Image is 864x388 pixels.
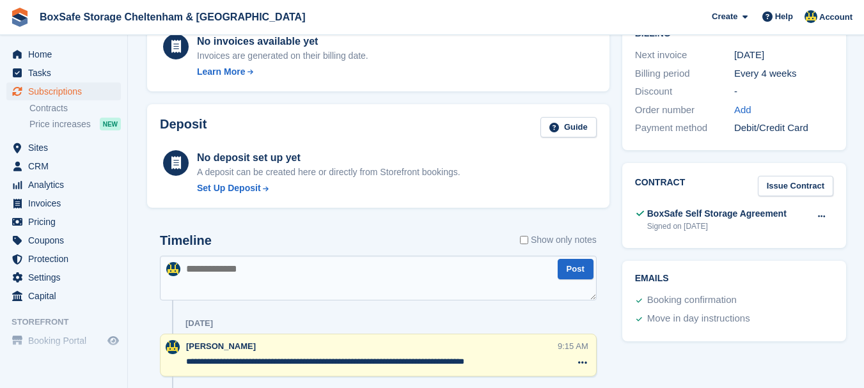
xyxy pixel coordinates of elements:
[6,64,121,82] a: menu
[647,311,750,327] div: Move in day instructions
[197,65,245,79] div: Learn More
[28,157,105,175] span: CRM
[106,333,121,348] a: Preview store
[28,268,105,286] span: Settings
[197,34,368,49] div: No invoices available yet
[558,259,593,280] button: Post
[635,121,734,136] div: Payment method
[28,64,105,82] span: Tasks
[6,213,121,231] a: menu
[6,45,121,63] a: menu
[6,194,121,212] a: menu
[28,250,105,268] span: Protection
[28,287,105,305] span: Capital
[712,10,737,23] span: Create
[29,102,121,114] a: Contracts
[29,117,121,131] a: Price increases NEW
[29,118,91,130] span: Price increases
[6,332,121,350] a: menu
[734,103,751,118] a: Add
[186,341,256,351] span: [PERSON_NAME]
[6,82,121,100] a: menu
[734,48,833,63] div: [DATE]
[6,157,121,175] a: menu
[197,49,368,63] div: Invoices are generated on their billing date.
[635,274,833,284] h2: Emails
[28,82,105,100] span: Subscriptions
[6,287,121,305] a: menu
[734,121,833,136] div: Debit/Credit Card
[6,176,121,194] a: menu
[635,103,734,118] div: Order number
[819,11,852,24] span: Account
[734,84,833,99] div: -
[28,231,105,249] span: Coupons
[12,316,127,329] span: Storefront
[28,332,105,350] span: Booking Portal
[6,250,121,268] a: menu
[520,233,597,247] label: Show only notes
[28,176,105,194] span: Analytics
[805,10,817,23] img: Kim Virabi
[635,66,734,81] div: Billing period
[166,262,180,276] img: Kim Virabi
[197,166,460,179] p: A deposit can be created here or directly from Storefront bookings.
[35,6,310,27] a: BoxSafe Storage Cheltenham & [GEOGRAPHIC_DATA]
[635,176,686,197] h2: Contract
[635,84,734,99] div: Discount
[734,66,833,81] div: Every 4 weeks
[197,182,460,195] a: Set Up Deposit
[647,293,737,308] div: Booking confirmation
[28,213,105,231] span: Pricing
[197,65,368,79] a: Learn More
[647,221,787,232] div: Signed on [DATE]
[166,340,180,354] img: Kim Virabi
[197,150,460,166] div: No deposit set up yet
[635,48,734,63] div: Next invoice
[10,8,29,27] img: stora-icon-8386f47178a22dfd0bd8f6a31ec36ba5ce8667c1dd55bd0f319d3a0aa187defe.svg
[160,117,207,138] h2: Deposit
[160,233,212,248] h2: Timeline
[520,233,528,247] input: Show only notes
[100,118,121,130] div: NEW
[185,318,213,329] div: [DATE]
[558,340,588,352] div: 9:15 AM
[647,207,787,221] div: BoxSafe Self Storage Agreement
[758,176,833,197] a: Issue Contract
[775,10,793,23] span: Help
[28,139,105,157] span: Sites
[6,231,121,249] a: menu
[6,268,121,286] a: menu
[6,139,121,157] a: menu
[540,117,597,138] a: Guide
[197,182,261,195] div: Set Up Deposit
[28,45,105,63] span: Home
[28,194,105,212] span: Invoices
